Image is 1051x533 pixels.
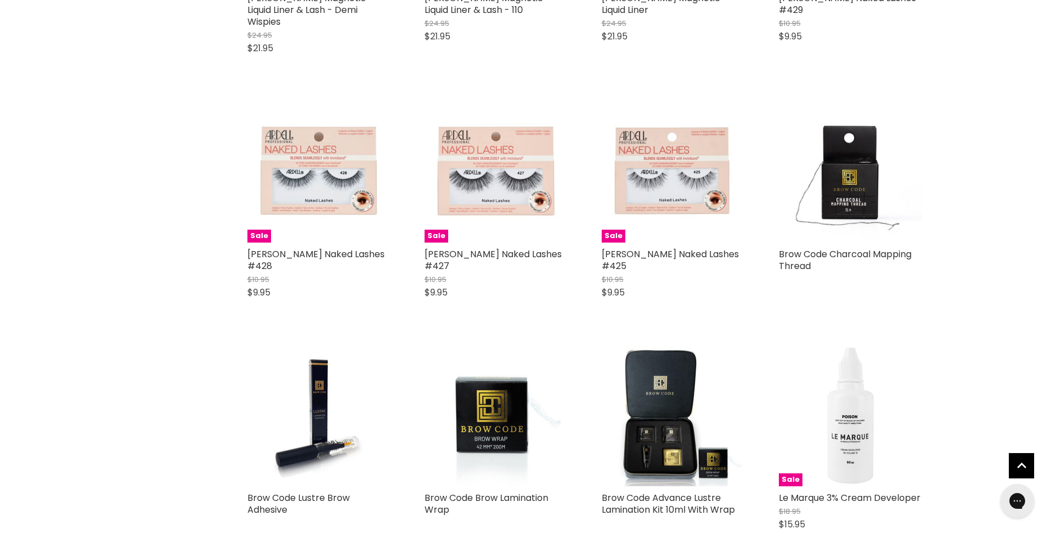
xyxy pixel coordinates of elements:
[779,473,802,486] span: Sale
[602,230,625,243] span: Sale
[425,30,450,43] span: $21.95
[779,518,805,531] span: $15.95
[602,30,628,43] span: $21.95
[779,491,921,504] a: Le Marque 3% Cream Developer
[995,480,1040,522] iframe: Gorgias live chat messenger
[602,120,745,221] img: Ardell Naked Lashes #425
[247,248,385,272] a: [PERSON_NAME] Naked Lashes #428
[779,343,922,486] img: Le Marque 3% Cream Developer
[425,230,448,243] span: Sale
[247,42,273,55] span: $21.95
[425,99,568,243] a: Ardell Naked Lashes #427Sale
[602,248,739,272] a: [PERSON_NAME] Naked Lashes #425
[247,120,391,221] img: Ardell Naked Lashes #428
[247,99,391,243] a: Ardell Naked Lashes #428Sale
[425,274,446,285] span: $10.95
[425,491,548,516] a: Brow Code Brow Lamination Wrap
[247,30,272,41] span: $24.95
[247,274,269,285] span: $10.95
[425,286,448,299] span: $9.95
[779,343,922,486] a: Le Marque 3% Cream DeveloperSale
[779,99,922,243] img: Brow Code Charcoal Mapping Thread
[602,491,735,516] a: Brow Code Advance Lustre Lamination Kit 10ml With Wrap
[425,343,568,486] img: Brow Code Brow Lamination Wrap
[602,99,745,243] a: Ardell Naked Lashes #425Sale
[425,18,449,29] span: $24.95
[779,248,912,272] a: Brow Code Charcoal Mapping Thread
[247,491,350,516] a: Brow Code Lustre Brow Adhesive
[425,123,568,218] img: Ardell Naked Lashes #427
[247,286,270,299] span: $9.95
[247,343,391,486] img: Brow Code Lustre Brow Adhesive
[247,230,271,243] span: Sale
[602,18,626,29] span: $24.95
[779,506,801,517] span: $18.95
[779,18,801,29] span: $10.95
[602,274,624,285] span: $10.95
[779,30,802,43] span: $9.95
[602,343,745,486] img: Brow Code Advance Lustre Lamination Kit 10ml With Wrap
[425,248,562,272] a: [PERSON_NAME] Naked Lashes #427
[602,286,625,299] span: $9.95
